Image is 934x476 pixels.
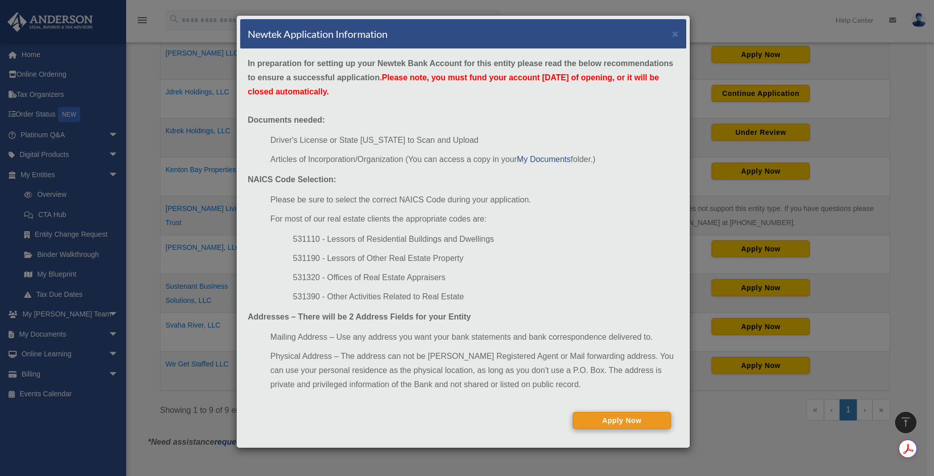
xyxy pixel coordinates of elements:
li: Driver's License or State [US_STATE] to Scan and Upload [270,133,679,147]
span: Please note, you must fund your account [DATE] of opening, or it will be closed automatically. [248,73,659,96]
li: Physical Address – The address can not be [PERSON_NAME] Registered Agent or Mail forwarding addre... [270,349,679,392]
li: 531320 - Offices of Real Estate Appraisers [293,271,679,285]
strong: In preparation for setting up your Newtek Bank Account for this entity please read the below reco... [248,59,673,96]
strong: NAICS Code Selection: [248,175,336,184]
button: × [672,28,679,39]
li: Please be sure to select the correct NAICS Code during your application. [270,193,679,207]
button: Apply Now [573,412,671,429]
li: Articles of Incorporation/Organization (You can access a copy in your folder.) [270,152,679,167]
strong: Documents needed: [248,116,325,124]
a: My Documents [517,155,571,164]
li: 531110 - Lessors of Residential Buildings and Dwellings [293,232,679,246]
li: 531190 - Lessors of Other Real Estate Property [293,251,679,266]
strong: Addresses – There will be 2 Address Fields for your Entity [248,312,471,321]
li: 531390 - Other Activities Related to Real Estate [293,290,679,304]
h4: Newtek Application Information [248,27,388,41]
li: Mailing Address – Use any address you want your bank statements and bank correspondence delivered... [270,330,679,344]
li: For most of our real estate clients the appropriate codes are: [270,212,679,226]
